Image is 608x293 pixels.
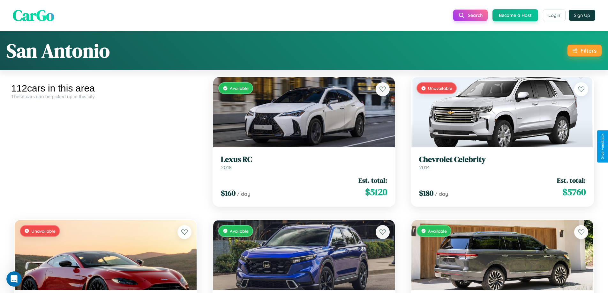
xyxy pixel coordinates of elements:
[6,271,22,287] iframe: Intercom live chat
[419,155,586,171] a: Chevrolet Celebrity2014
[419,155,586,164] h3: Chevrolet Celebrity
[581,47,597,54] div: Filters
[468,12,483,18] span: Search
[600,134,605,159] div: Give Feedback
[221,155,387,164] h3: Lexus RC
[567,45,602,56] button: Filters
[11,83,200,94] div: 112 cars in this area
[557,176,586,185] span: Est. total:
[492,9,538,21] button: Become a Host
[543,10,566,21] button: Login
[237,191,250,197] span: / day
[31,228,56,234] span: Unavailable
[428,85,452,91] span: Unavailable
[435,191,448,197] span: / day
[11,94,200,99] div: These cars can be picked up in this city.
[419,188,433,198] span: $ 180
[569,10,595,21] button: Sign Up
[365,186,387,198] span: $ 5120
[562,186,586,198] span: $ 5760
[221,164,232,171] span: 2018
[230,85,249,91] span: Available
[221,155,387,171] a: Lexus RC2018
[230,228,249,234] span: Available
[13,5,54,26] span: CarGo
[428,228,447,234] span: Available
[6,38,110,64] h1: San Antonio
[221,188,236,198] span: $ 160
[358,176,387,185] span: Est. total:
[453,10,488,21] button: Search
[419,164,430,171] span: 2014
